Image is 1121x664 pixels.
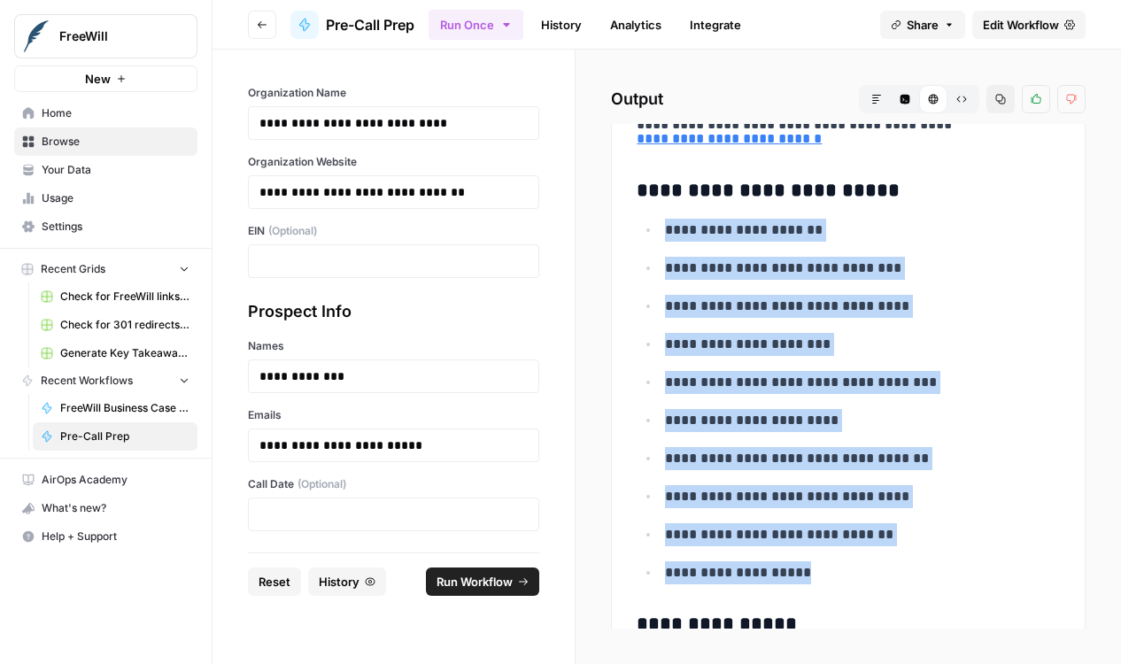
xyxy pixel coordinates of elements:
[530,11,592,39] a: History
[42,472,189,488] span: AirOps Academy
[599,11,672,39] a: Analytics
[33,282,197,311] a: Check for FreeWill links on partner's external website
[85,70,111,88] span: New
[611,85,1086,113] h2: Output
[14,184,197,212] a: Usage
[248,223,539,239] label: EIN
[60,429,189,444] span: Pre-Call Prep
[14,256,197,282] button: Recent Grids
[298,476,346,492] span: (Optional)
[14,466,197,494] a: AirOps Academy
[290,11,414,39] a: Pre-Call Prep
[41,261,105,277] span: Recent Grids
[33,311,197,339] a: Check for 301 redirects on page Grid
[14,522,197,551] button: Help + Support
[248,299,539,324] div: Prospect Info
[14,494,197,522] button: What's new?
[14,66,197,92] button: New
[248,407,539,423] label: Emails
[679,11,752,39] a: Integrate
[15,495,197,521] div: What's new?
[248,476,539,492] label: Call Date
[268,223,317,239] span: (Optional)
[14,14,197,58] button: Workspace: FreeWill
[42,219,189,235] span: Settings
[248,567,301,596] button: Reset
[41,373,133,389] span: Recent Workflows
[60,345,189,361] span: Generate Key Takeaways from Webinar Transcripts
[972,11,1086,39] a: Edit Workflow
[880,11,965,39] button: Share
[308,567,386,596] button: History
[33,394,197,422] a: FreeWill Business Case Generator v2
[14,156,197,184] a: Your Data
[14,212,197,241] a: Settings
[983,16,1059,34] span: Edit Workflow
[42,162,189,178] span: Your Data
[14,367,197,394] button: Recent Workflows
[14,99,197,127] a: Home
[429,10,523,40] button: Run Once
[259,573,290,591] span: Reset
[60,317,189,333] span: Check for 301 redirects on page Grid
[60,289,189,305] span: Check for FreeWill links on partner's external website
[60,400,189,416] span: FreeWill Business Case Generator v2
[42,134,189,150] span: Browse
[20,20,52,52] img: FreeWill Logo
[42,190,189,206] span: Usage
[326,14,414,35] span: Pre-Call Prep
[907,16,939,34] span: Share
[248,85,539,101] label: Organization Name
[33,339,197,367] a: Generate Key Takeaways from Webinar Transcripts
[248,338,539,354] label: Names
[426,567,539,596] button: Run Workflow
[437,573,513,591] span: Run Workflow
[248,154,539,170] label: Organization Website
[33,422,197,451] a: Pre-Call Prep
[319,573,359,591] span: History
[14,127,197,156] a: Browse
[59,27,166,45] span: FreeWill
[42,529,189,544] span: Help + Support
[42,105,189,121] span: Home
